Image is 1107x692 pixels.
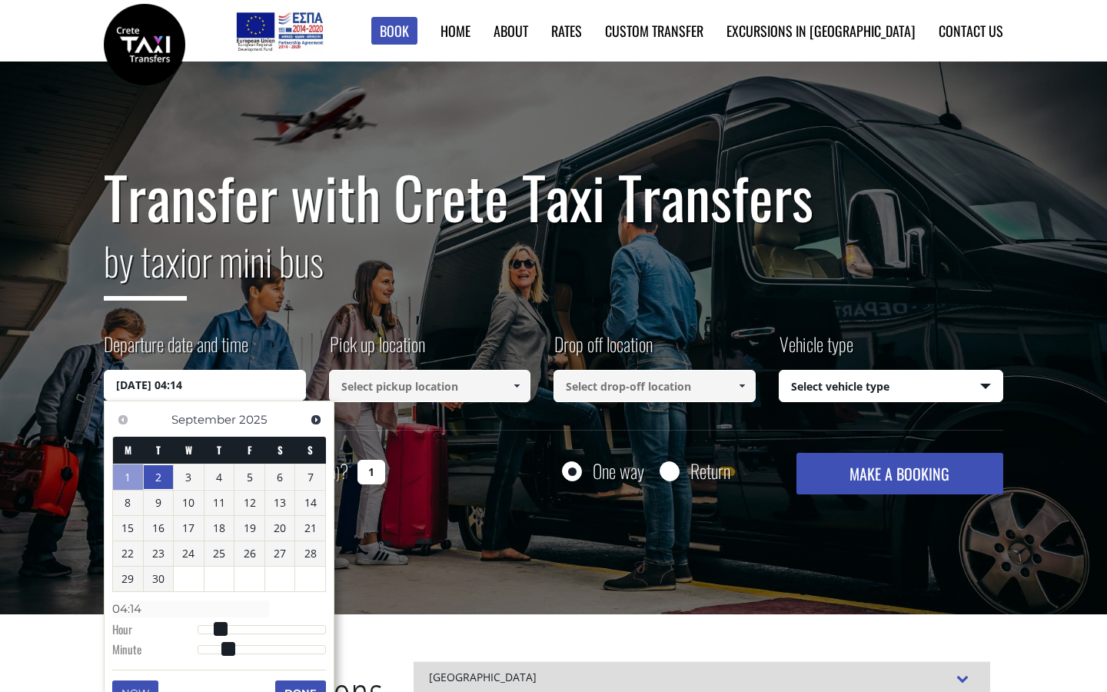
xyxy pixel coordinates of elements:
a: 10 [174,491,204,515]
button: MAKE A BOOKING [796,453,1003,494]
a: Previous [112,409,133,430]
dt: Hour [112,621,198,641]
dt: Minute [112,641,198,661]
a: 1 [113,464,143,491]
span: Sunday [307,442,313,457]
input: Select drop-off location [553,370,756,402]
a: About [494,21,528,41]
label: Return [690,461,730,481]
span: Friday [248,442,252,457]
a: 22 [113,541,143,566]
input: Select pickup location [329,370,531,402]
span: Thursday [217,442,221,457]
a: 28 [295,541,325,566]
a: 21 [295,516,325,541]
a: Crete Taxi Transfers | Safe Taxi Transfer Services from to Heraklion Airport, Chania Airport, Ret... [104,35,185,51]
a: 8 [113,491,143,515]
a: Show All Items [504,370,530,402]
img: e-bannersEUERDF180X90.jpg [234,8,325,54]
label: Drop off location [553,331,653,370]
a: 19 [234,516,264,541]
span: Next [310,414,322,426]
a: Book [371,17,417,45]
a: 13 [265,491,295,515]
a: Show All Items [729,370,754,402]
a: Rates [551,21,582,41]
a: 3 [174,465,204,490]
span: by taxi [104,231,187,301]
span: September [171,412,236,427]
h2: or mini bus [104,229,1003,312]
a: 7 [295,465,325,490]
a: 25 [204,541,234,566]
a: Excursions in [GEOGRAPHIC_DATA] [726,21,916,41]
a: 23 [144,541,174,566]
span: Select vehicle type [780,371,1003,403]
h1: Transfer with Crete Taxi Transfers [104,165,1003,229]
a: Next [305,409,326,430]
a: 17 [174,516,204,541]
a: 18 [204,516,234,541]
a: 2 [144,465,174,490]
label: Vehicle type [779,331,853,370]
a: 15 [113,516,143,541]
span: Saturday [278,442,283,457]
a: 26 [234,541,264,566]
label: One way [593,461,644,481]
a: 9 [144,491,174,515]
a: 24 [174,541,204,566]
span: Wednesday [185,442,192,457]
label: Departure date and time [104,331,248,370]
span: Monday [125,442,131,457]
a: 29 [113,567,143,591]
span: Tuesday [156,442,161,457]
label: Pick up location [329,331,425,370]
span: 2025 [239,412,267,427]
a: 11 [204,491,234,515]
a: 14 [295,491,325,515]
a: 12 [234,491,264,515]
span: Previous [117,414,129,426]
a: Custom Transfer [605,21,703,41]
a: 16 [144,516,174,541]
a: 6 [265,465,295,490]
a: 20 [265,516,295,541]
a: 4 [204,465,234,490]
a: Contact us [939,21,1003,41]
a: 27 [265,541,295,566]
img: Crete Taxi Transfers | Safe Taxi Transfer Services from to Heraklion Airport, Chania Airport, Ret... [104,4,185,85]
a: 30 [144,567,174,591]
a: 5 [234,465,264,490]
a: Home [440,21,470,41]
